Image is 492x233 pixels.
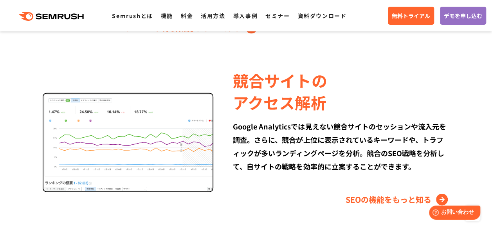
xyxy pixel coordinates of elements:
[161,12,173,20] a: 機能
[297,12,346,20] a: 資料ダウンロード
[233,69,449,113] div: 競合サイトの アクセス解析
[392,11,430,20] span: 無料トライアル
[265,12,290,20] a: セミナー
[346,193,450,206] a: SEOの機能をもっと知る
[233,12,258,20] a: 導入事例
[233,120,449,173] div: Google Analyticsでは見えない競合サイトのセッションや流入元を調査。さらに、競合が上位に表示されているキーワードや、トラフィックが多いランディングページを分析。競合のSEO戦略を分...
[112,12,153,20] a: Semrushとは
[422,202,483,224] iframe: Help widget launcher
[201,12,225,20] a: 活用方法
[181,12,193,20] a: 料金
[444,11,482,20] span: デモを申し込む
[388,7,434,25] a: 無料トライアル
[440,7,486,25] a: デモを申し込む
